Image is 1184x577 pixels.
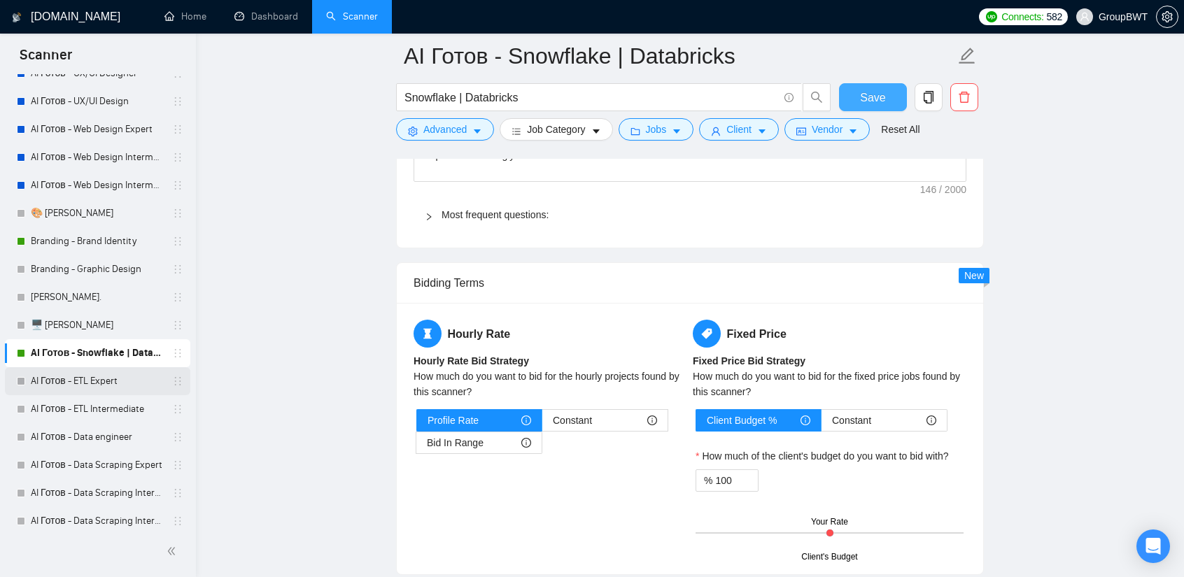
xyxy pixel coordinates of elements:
span: Job Category [527,122,585,137]
b: Hourly Rate Bid Strategy [414,355,529,366]
label: How much of the client's budget do you want to bid with? [696,448,949,464]
span: 582 [1047,9,1062,24]
span: holder [172,96,183,107]
span: holder [172,404,183,415]
span: hourglass [414,320,442,348]
span: holder [172,432,183,443]
span: double-left [167,544,181,558]
a: homeHome [164,10,206,22]
div: How much do you want to bid for the fixed price jobs found by this scanner? [693,369,966,399]
span: holder [172,124,183,135]
span: Vendor [812,122,843,137]
span: folder [630,126,640,136]
img: upwork-logo.png [986,11,997,22]
a: Branding - Brand Identity [31,227,164,255]
a: Most frequent questions: [442,209,549,220]
a: 🖥️ [PERSON_NAME] [31,311,164,339]
img: logo [12,6,22,29]
a: Branding - Graphic Design [31,255,164,283]
b: Fixed Price Bid Strategy [693,355,805,366]
span: info-circle [801,415,810,425]
a: AI Готов - Data Scraping Intermediate2 [31,479,164,507]
button: setting [1156,6,1178,28]
span: caret-down [472,126,482,136]
div: How much do you want to bid for the hourly projects found by this scanner? [414,369,687,399]
span: Advanced [423,122,467,137]
span: idcard [796,126,806,136]
span: setting [408,126,418,136]
span: holder [172,180,183,191]
a: AI Готов - ETL Intermediate [31,395,164,423]
div: Most frequent questions: [414,199,966,231]
span: search [803,91,830,104]
a: AI Готов - Data Scraping Expert [31,451,164,479]
span: delete [951,91,978,104]
a: AI Готов - ETL Expert [31,367,164,395]
span: Client Budget % [707,410,777,431]
span: edit [958,47,976,65]
span: bars [512,126,521,136]
span: Scanner [8,45,83,74]
span: Connects: [1001,9,1043,24]
span: caret-down [591,126,601,136]
div: Your Rate [811,515,848,529]
span: holder [172,292,183,303]
a: AI Готов - Data engineer [31,423,164,451]
span: user [1080,12,1090,22]
span: Constant [553,410,592,431]
input: How much of the client's budget do you want to bid with? [715,470,758,491]
span: Jobs [646,122,667,137]
h5: Fixed Price [693,320,966,348]
a: AI Готов - Snowflake | Databricks [31,339,164,367]
input: Scanner name... [404,38,955,73]
a: Reset All [881,122,919,137]
span: Constant [832,410,871,431]
a: AI Готов - UX/UI Design [31,87,164,115]
span: holder [172,320,183,331]
a: setting [1156,11,1178,22]
a: AI Готов - Web Design Intermediate минус Developer [31,143,164,171]
span: holder [172,487,183,499]
span: info-circle [784,93,794,102]
a: AI Готов - Web Design Intermediate минус Development [31,171,164,199]
a: 🎨 [PERSON_NAME] [31,199,164,227]
span: holder [172,460,183,471]
button: folderJobscaret-down [619,118,694,141]
div: Bidding Terms [414,263,966,303]
a: AI Готов - Web Design Expert [31,115,164,143]
span: setting [1157,11,1178,22]
button: barsJob Categorycaret-down [500,118,612,141]
span: tag [693,320,721,348]
span: info-circle [521,438,531,448]
button: idcardVendorcaret-down [784,118,870,141]
span: right [425,213,433,221]
button: copy [915,83,943,111]
span: holder [172,376,183,387]
button: search [803,83,831,111]
span: caret-down [757,126,767,136]
span: caret-down [672,126,682,136]
div: Client's Budget [801,550,857,564]
button: settingAdvancedcaret-down [396,118,494,141]
span: Bid In Range [427,432,484,453]
button: userClientcaret-down [699,118,779,141]
span: caret-down [848,126,858,136]
h5: Hourly Rate [414,320,687,348]
a: AI Готов - Data Scraping Intermediate [31,507,164,535]
span: New [964,270,984,281]
span: holder [172,348,183,359]
a: dashboardDashboard [234,10,298,22]
button: Save [839,83,907,111]
span: holder [172,208,183,219]
a: [PERSON_NAME]. [31,283,164,311]
a: searchScanner [326,10,378,22]
span: info-circle [647,415,657,425]
span: info-circle [926,415,936,425]
span: info-circle [521,415,531,425]
span: user [711,126,721,136]
span: holder [172,236,183,247]
span: copy [915,91,942,104]
button: delete [950,83,978,111]
span: holder [172,264,183,275]
span: Client [726,122,752,137]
